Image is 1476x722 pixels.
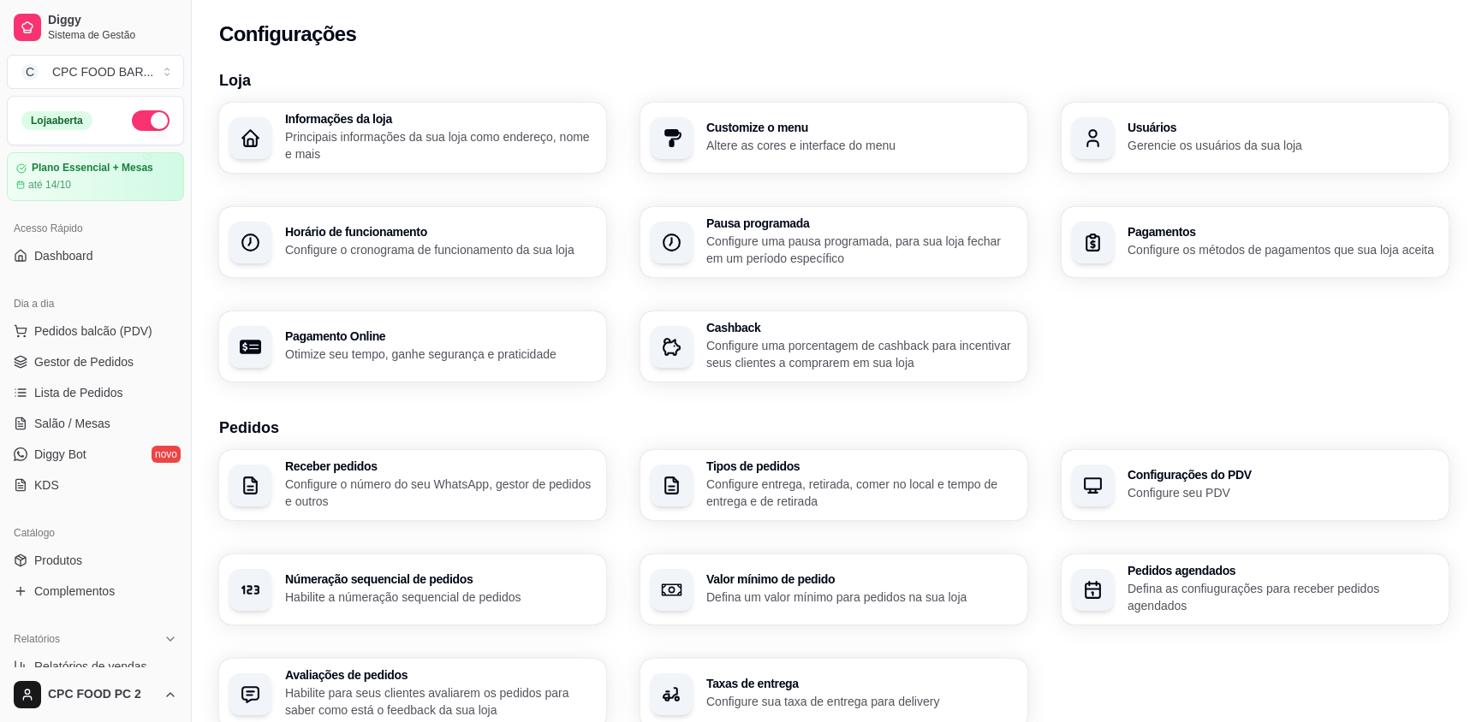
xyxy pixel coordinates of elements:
article: Plano Essencial + Mesas [32,162,153,175]
a: KDS [7,471,184,499]
p: Altere as cores e interface do menu [706,137,1017,154]
span: Diggy Bot [34,446,86,463]
button: Customize o menuAltere as cores e interface do menu [640,103,1027,173]
p: Configure uma porcentagem de cashback para incentivar seus clientes a comprarem em sua loja [706,337,1017,371]
button: UsuáriosGerencie os usuários da sua loja [1062,103,1449,173]
a: Plano Essencial + Mesasaté 14/10 [7,152,184,201]
button: Horário de funcionamentoConfigure o cronograma de funcionamento da sua loja [219,207,606,277]
p: Configure o número do seu WhatsApp, gestor de pedidos e outros [285,476,596,510]
h3: Taxas de entrega [706,678,1017,689]
h3: Pedidos [219,416,1449,440]
button: Númeração sequencial de pedidosHabilite a númeração sequencial de pedidos [219,554,606,624]
h3: Pausa programada [706,217,1017,229]
span: CPC FOOD PC 2 [48,687,157,702]
div: CPC FOOD BAR ... [52,63,153,80]
h3: Valor mínimo de pedido [706,573,1017,585]
p: Otimize seu tempo, ganhe segurança e praticidade [285,346,596,363]
button: Alterar Status [132,110,170,131]
p: Habilite para seus clientes avaliarem os pedidos para saber como está o feedback da sua loja [285,684,596,719]
span: Gestor de Pedidos [34,353,134,370]
span: KDS [34,476,59,494]
div: Loja aberta [21,111,92,130]
h3: Loja [219,68,1449,92]
button: Pagamento OnlineOtimize seu tempo, ganhe segurança e praticidade [219,311,606,382]
span: Diggy [48,13,177,28]
p: Configure uma pausa programada, para sua loja fechar em um período específico [706,233,1017,267]
h2: Configurações [219,21,356,48]
span: Sistema de Gestão [48,28,177,42]
span: Relatórios de vendas [34,658,147,675]
h3: Avaliações de pedidos [285,669,596,681]
button: Select a team [7,55,184,89]
a: Produtos [7,547,184,574]
button: Informações da lojaPrincipais informações da sua loja como endereço, nome e mais [219,103,606,173]
a: Relatórios de vendas [7,653,184,680]
button: Tipos de pedidosConfigure entrega, retirada, comer no local e tempo de entrega e de retirada [640,450,1027,520]
h3: Receber pedidos [285,460,596,472]
h3: Tipos de pedidos [706,460,1017,472]
button: Valor mínimo de pedidoDefina um valor mínimo para pedidos na sua loja [640,554,1027,624]
p: Configure entrega, retirada, comer no local e tempo de entrega e de retirada [706,476,1017,510]
p: Defina um valor mínimo para pedidos na sua loja [706,589,1017,606]
p: Configure seu PDV [1128,484,1438,501]
button: CPC FOOD PC 2 [7,674,184,715]
p: Gerencie os usuários da sua loja [1128,137,1438,154]
h3: Informações da loja [285,113,596,125]
a: Complementos [7,577,184,605]
button: Pausa programadaConfigure uma pausa programada, para sua loja fechar em um período específico [640,207,1027,277]
a: Dashboard [7,242,184,269]
h3: Customize o menu [706,121,1017,133]
span: C [21,63,39,80]
span: Pedidos balcão (PDV) [34,323,152,340]
button: Receber pedidosConfigure o número do seu WhatsApp, gestor de pedidos e outros [219,450,606,520]
p: Defina as confiugurações para receber pedidos agendados [1128,580,1438,614]
h3: Pagamentos [1128,226,1438,238]
p: Configure sua taxa de entrega para delivery [706,693,1017,710]
a: Salão / Mesas [7,410,184,437]
h3: Usuários [1128,121,1438,133]
p: Principais informações da sua loja como endereço, nome e mais [285,128,596,163]
p: Configure os métodos de pagamentos que sua loja aceita [1128,241,1438,258]
div: Dia a dia [7,290,184,317]
span: Salão / Mesas [34,415,110,432]
div: Acesso Rápido [7,215,184,242]
button: CashbackConfigure uma porcentagem de cashback para incentivar seus clientes a comprarem em sua loja [640,311,1027,382]
a: Lista de Pedidos [7,379,184,406]
span: Produtos [34,552,82,569]
p: Habilite a númeração sequencial de pedidos [285,589,596,606]
span: Lista de Pedidos [34,384,123,401]
button: Pedidos balcão (PDV) [7,317,184,345]
a: Gestor de Pedidos [7,348,184,376]
div: Catálogo [7,519,184,547]
article: até 14/10 [28,178,71,192]
p: Configure o cronograma de funcionamento da sua loja [285,241,596,258]
button: Pedidos agendadosDefina as confiugurações para receber pedidos agendados [1062,554,1449,624]
span: Relatórios [14,632,60,646]
h3: Pedidos agendados [1128,565,1438,577]
h3: Configurações do PDV [1128,469,1438,481]
h3: Pagamento Online [285,330,596,342]
h3: Númeração sequencial de pedidos [285,573,596,585]
span: Dashboard [34,247,93,264]
button: PagamentosConfigure os métodos de pagamentos que sua loja aceita [1062,207,1449,277]
a: DiggySistema de Gestão [7,7,184,48]
h3: Horário de funcionamento [285,226,596,238]
span: Complementos [34,583,115,600]
a: Diggy Botnovo [7,441,184,468]
button: Configurações do PDVConfigure seu PDV [1062,450,1449,520]
h3: Cashback [706,322,1017,334]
